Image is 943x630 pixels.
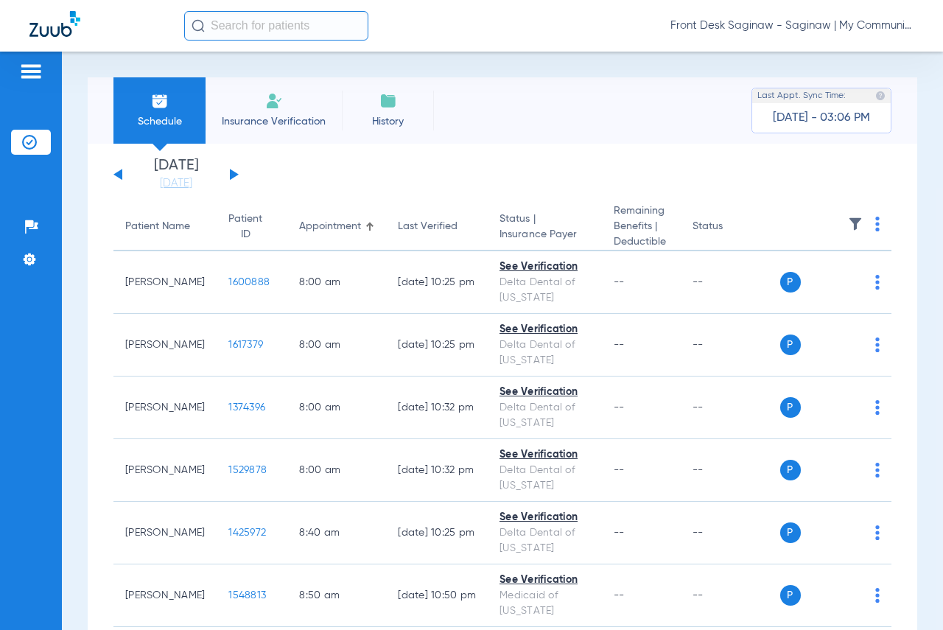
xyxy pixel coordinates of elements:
[113,314,217,377] td: [PERSON_NAME]
[614,277,625,287] span: --
[875,400,880,415] img: group-dot-blue.svg
[287,377,386,439] td: 8:00 AM
[125,114,194,129] span: Schedule
[125,219,190,234] div: Patient Name
[681,314,780,377] td: --
[499,337,590,368] div: Delta Dental of [US_STATE]
[614,234,669,250] span: Deductible
[113,251,217,314] td: [PERSON_NAME]
[228,211,262,242] div: Patient ID
[499,227,590,242] span: Insurance Payer
[848,217,863,231] img: filter.svg
[265,92,283,110] img: Manual Insurance Verification
[614,528,625,538] span: --
[29,11,80,37] img: Zuub Logo
[681,251,780,314] td: --
[228,465,267,475] span: 1529878
[151,92,169,110] img: Schedule
[228,402,265,413] span: 1374396
[299,219,374,234] div: Appointment
[780,335,801,355] span: P
[499,525,590,556] div: Delta Dental of [US_STATE]
[780,272,801,293] span: P
[681,203,780,251] th: Status
[681,377,780,439] td: --
[780,585,801,606] span: P
[488,203,602,251] th: Status |
[499,275,590,306] div: Delta Dental of [US_STATE]
[386,251,488,314] td: [DATE] 10:25 PM
[869,559,943,630] iframe: Chat Widget
[386,314,488,377] td: [DATE] 10:25 PM
[184,11,368,41] input: Search for patients
[614,340,625,350] span: --
[228,528,266,538] span: 1425972
[499,259,590,275] div: See Verification
[499,573,590,588] div: See Verification
[386,439,488,502] td: [DATE] 10:32 PM
[499,447,590,463] div: See Verification
[614,402,625,413] span: --
[780,522,801,543] span: P
[398,219,458,234] div: Last Verified
[670,18,914,33] span: Front Desk Saginaw - Saginaw | My Community Dental Centers
[287,314,386,377] td: 8:00 AM
[386,502,488,564] td: [DATE] 10:25 PM
[499,463,590,494] div: Delta Dental of [US_STATE]
[614,590,625,601] span: --
[875,525,880,540] img: group-dot-blue.svg
[113,439,217,502] td: [PERSON_NAME]
[681,564,780,627] td: --
[287,502,386,564] td: 8:40 AM
[398,219,476,234] div: Last Verified
[499,385,590,400] div: See Verification
[287,564,386,627] td: 8:50 AM
[875,463,880,477] img: group-dot-blue.svg
[602,203,681,251] th: Remaining Benefits |
[773,111,870,125] span: [DATE] - 03:06 PM
[299,219,361,234] div: Appointment
[875,217,880,231] img: group-dot-blue.svg
[780,397,801,418] span: P
[228,340,263,350] span: 1617379
[287,251,386,314] td: 8:00 AM
[113,564,217,627] td: [PERSON_NAME]
[614,465,625,475] span: --
[875,91,886,101] img: last sync help info
[353,114,423,129] span: History
[499,400,590,431] div: Delta Dental of [US_STATE]
[228,211,276,242] div: Patient ID
[499,510,590,525] div: See Verification
[287,439,386,502] td: 8:00 AM
[228,277,270,287] span: 1600888
[757,88,846,103] span: Last Appt. Sync Time:
[125,219,205,234] div: Patient Name
[132,176,220,191] a: [DATE]
[192,19,205,32] img: Search Icon
[681,502,780,564] td: --
[379,92,397,110] img: History
[217,114,331,129] span: Insurance Verification
[228,590,266,601] span: 1548813
[113,502,217,564] td: [PERSON_NAME]
[386,377,488,439] td: [DATE] 10:32 PM
[386,564,488,627] td: [DATE] 10:50 PM
[681,439,780,502] td: --
[113,377,217,439] td: [PERSON_NAME]
[875,337,880,352] img: group-dot-blue.svg
[875,275,880,290] img: group-dot-blue.svg
[19,63,43,80] img: hamburger-icon
[780,460,801,480] span: P
[132,158,220,191] li: [DATE]
[499,588,590,619] div: Medicaid of [US_STATE]
[499,322,590,337] div: See Verification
